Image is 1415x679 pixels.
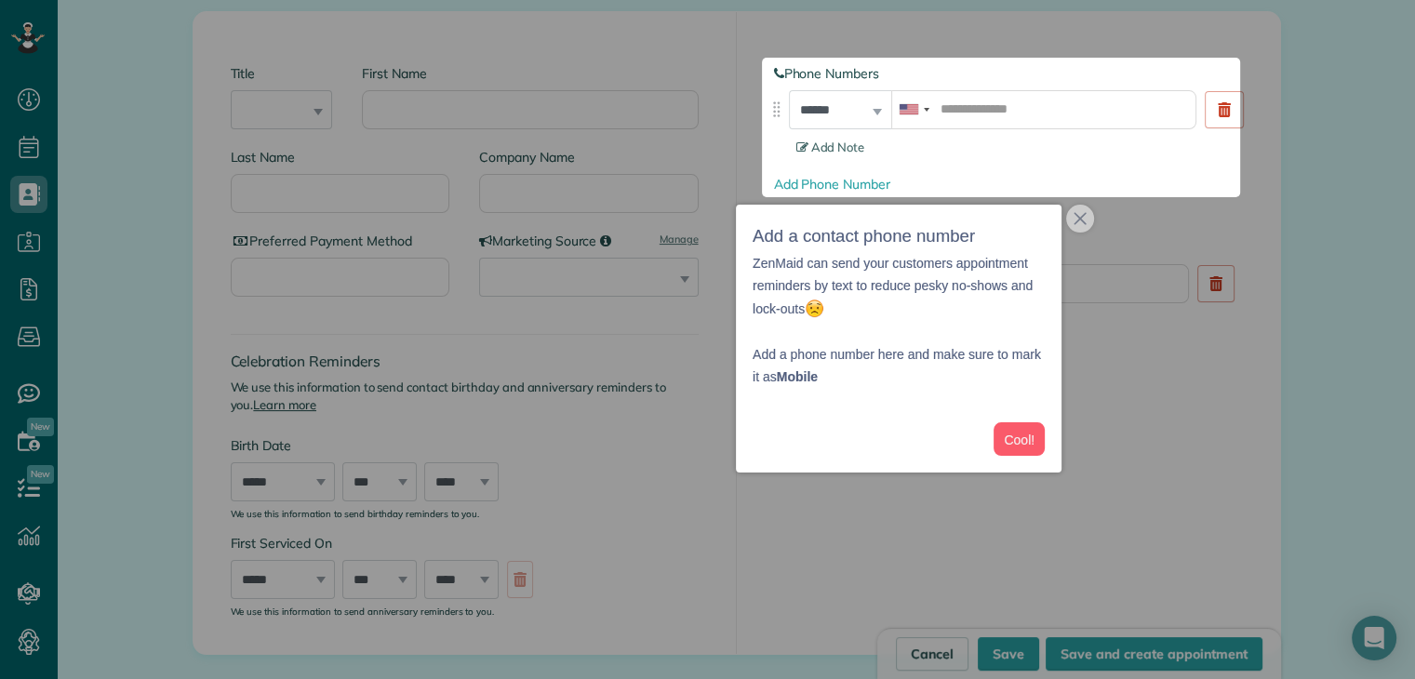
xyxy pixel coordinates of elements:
[777,369,818,384] strong: Mobile
[774,176,890,193] a: Add Phone Number
[994,422,1045,457] button: Cool!
[753,320,1045,389] p: Add a phone number here and make sure to mark it as
[736,205,1061,473] div: Add a contact phone numberZenMaid can send your customers appointment reminders by text to reduce...
[753,221,1045,252] h3: Add a contact phone number
[1066,205,1094,233] button: close,
[805,299,824,318] img: :worried:
[774,64,1243,83] label: Phone Numbers
[796,140,865,154] span: Add Note
[892,91,935,128] div: United States: +1
[753,252,1045,321] p: ZenMaid can send your customers appointment reminders by text to reduce pesky no-shows and lock-outs
[767,100,786,119] img: drag_indicator-119b368615184ecde3eda3c64c821f6cf29d3e2b97b89ee44bc31753036683e5.png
